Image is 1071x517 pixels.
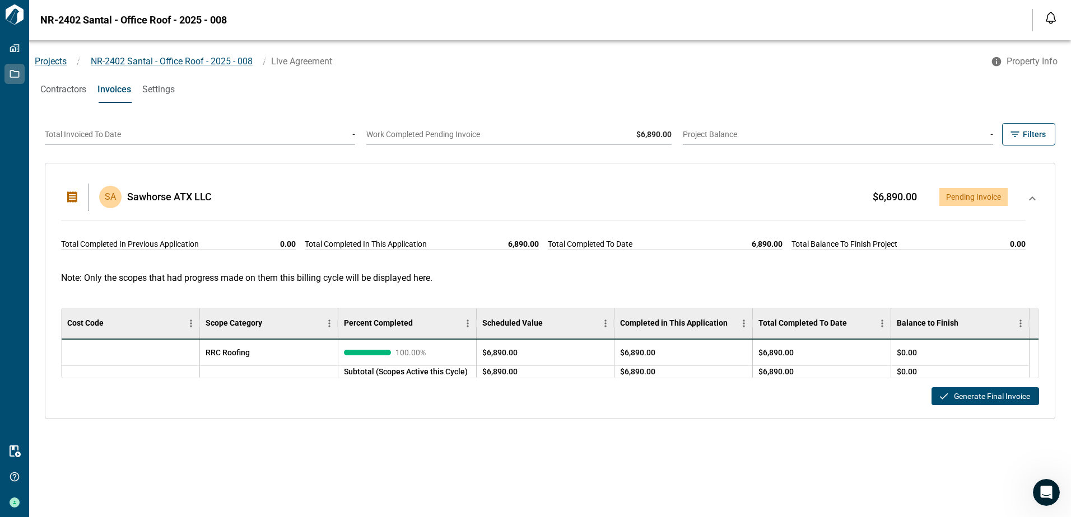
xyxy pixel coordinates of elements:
iframe: Intercom live chat [1033,479,1060,506]
button: Menu [1012,315,1029,332]
button: Filters [1002,123,1055,145]
span: Filters [1023,129,1046,140]
span: 0.00 [1010,238,1026,250]
button: Menu [183,315,199,332]
button: Menu [321,315,338,332]
div: Completed in This Application [614,308,753,339]
div: Percent Completed [344,318,413,328]
span: RRC Roofing [206,347,250,358]
span: Total Completed To Date [548,238,632,250]
span: Subtotal (Scopes Active this Cycle) [344,367,468,376]
span: Sawhorse ATX LLC [127,191,212,203]
span: NR-2402 Santal - Office Roof - 2025 - 008 [91,56,253,67]
div: Balance to Finish [891,308,1030,339]
button: Menu [735,315,752,332]
button: Menu [459,315,476,332]
div: Balance to Finish [897,318,958,328]
span: NR-2402 Santal - Office Roof - 2025 - 008 [40,15,227,26]
span: 100.00 % [395,349,429,356]
span: 6,890.00 [508,238,539,250]
nav: breadcrumb [29,55,984,68]
p: Note: Only the scopes that had progress made on them this billing cycle will be displayed here. [61,272,1039,283]
div: Cost Code [67,318,104,328]
span: Pending Invoice [946,192,1001,201]
span: Property Info [1007,56,1058,67]
div: SASawhorse ATX LLC$6,890.00Pending InvoiceTotal Completed In Previous Application0.00Total Comple... [57,172,1044,261]
span: $6,890.00 [636,130,672,139]
span: $0.00 [897,366,917,377]
span: Project Balance [683,130,737,139]
span: Total Balance To Finish Project [791,238,897,250]
span: Settings [142,84,175,95]
span: Invoices [97,84,131,95]
span: Total Completed In Previous Application [61,238,199,250]
p: SA [105,190,116,204]
span: Total Invoiced To Date [45,130,121,139]
div: Scheduled Value [482,318,543,328]
div: Cost Code [62,308,200,339]
button: Menu [597,315,614,332]
button: Generate Final Invoice [932,387,1039,405]
button: Open notification feed [1042,9,1060,27]
div: Scope Category [200,308,338,339]
span: - [352,130,355,139]
span: Work Completed Pending Invoice [366,130,480,139]
a: Projects [35,56,67,67]
span: 6,890.00 [752,238,783,250]
div: Scope Category [206,318,262,328]
span: Live Agreement [271,56,332,67]
div: Completed in This Application [620,318,728,328]
span: $0.00 [897,347,917,358]
span: $6,890.00 [758,366,794,377]
div: base tabs [29,76,1071,103]
span: 0.00 [280,238,296,250]
span: Contractors [40,84,86,95]
div: Total Completed To Date [758,318,847,328]
span: Total Completed In This Application [305,238,427,250]
span: $6,890.00 [620,366,655,377]
button: Sort [847,316,863,331]
div: Percent Completed [338,308,477,339]
button: Menu [874,315,891,332]
span: $6,890.00 [873,191,917,203]
span: - [990,130,993,139]
span: $6,890.00 [482,366,518,377]
div: Scheduled Value [477,308,615,339]
span: $6,890.00 [620,347,655,358]
button: Property Info [984,51,1067,72]
div: Total Completed To Date [753,308,891,339]
span: $6,890.00 [482,347,518,358]
span: $6,890.00 [758,347,794,358]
